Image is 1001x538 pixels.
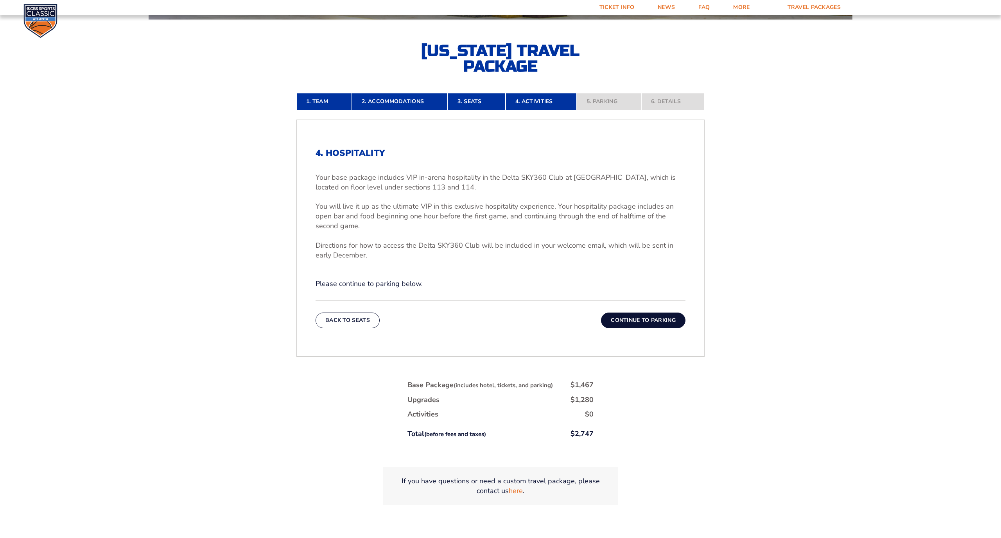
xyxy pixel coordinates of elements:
[424,430,486,438] small: (before fees and taxes)
[407,429,486,439] div: Total
[316,173,685,192] p: Your base package includes VIP in-arena hospitality in the Delta SKY360 Club at [GEOGRAPHIC_DATA]...
[23,4,57,38] img: CBS Sports Classic
[448,93,505,110] a: 3. Seats
[407,409,438,419] div: Activities
[316,148,685,158] h2: 4. Hospitality
[601,313,685,328] button: Continue To Parking
[454,381,553,389] small: (includes hotel, tickets, and parking)
[585,409,594,419] div: $0
[316,279,685,289] p: Please continue to parking below.
[316,202,685,231] p: You will live it up as the ultimate VIP in this exclusive hospitality experience. Your hospitalit...
[316,313,380,328] button: Back To Seats
[570,380,594,390] div: $1,467
[414,43,587,74] h2: [US_STATE] Travel Package
[393,476,608,496] p: If you have questions or need a custom travel package, please contact us .
[509,486,523,496] a: here
[407,380,553,390] div: Base Package
[352,93,448,110] a: 2. Accommodations
[407,395,440,405] div: Upgrades
[316,241,685,260] p: Directions for how to access the Delta SKY360 Club will be included in your welcome email, which ...
[296,93,352,110] a: 1. Team
[570,429,594,439] div: $2,747
[570,395,594,405] div: $1,280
